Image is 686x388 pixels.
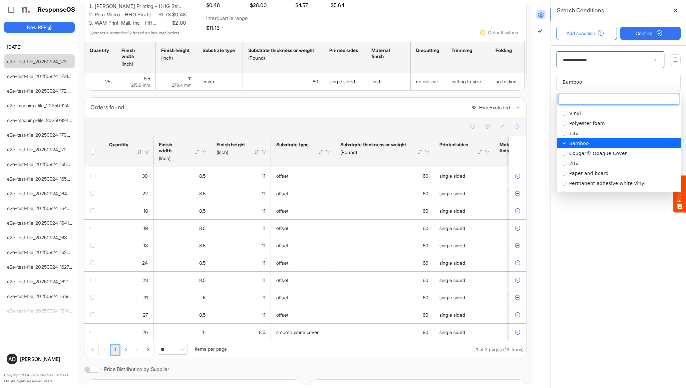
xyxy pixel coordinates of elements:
[263,295,265,300] span: 9
[434,323,494,341] td: single sided is template cell Column Header httpsnorthellcomontologiesmapping-rulesmanufacturingh...
[261,149,267,155] div: Filter Icon
[144,76,150,81] span: 8.5
[494,219,557,237] td: is template cell Column Header httpsnorthellcomontologiesmapping-rulesmanufacturinghassubstratefi...
[335,219,434,237] td: 60 is template cell Column Header httpsnorthellcomontologiesmapping-rulesmaterialhasmaterialthick...
[514,329,521,336] button: Exclude
[556,27,617,40] button: Add condition
[366,73,411,90] td: finsh is template cell Column Header httpsnorthellcomontologiesmapping-rulesmanufacturinghassubst...
[84,254,104,271] td: checkbox
[95,19,186,27] li: WAM Print-Mail, Inc - HH…
[439,142,468,148] div: Printed sides
[7,191,74,196] a: e2e-test-file_20250924_164712
[673,176,686,213] button: Feedback
[569,191,582,196] span: 130#
[495,47,517,53] div: Folding
[206,15,248,22] h6: Interquartile range
[202,329,206,335] span: 11
[104,306,153,323] td: 27 is template cell Column Header httpsnorthellcomontologiesmapping-rulesorderhasquantity
[439,191,465,196] span: single sided
[423,295,428,300] span: 60
[423,225,428,231] span: 60
[199,277,206,283] span: 8.5
[104,289,153,306] td: 31 is template cell Column Header httpsnorthellcomontologiesmapping-rulesorderhasquantity
[105,79,110,84] span: 25
[276,225,288,231] span: offset
[262,260,265,266] span: 11
[206,25,248,31] h5: $11.13
[371,47,403,59] div: Material finish
[560,77,563,78] input: multiselect
[276,277,288,283] span: offset
[142,329,148,335] span: 26
[499,142,532,154] div: Material finish
[262,173,265,179] span: 11
[4,22,75,33] button: New RFP
[87,343,99,355] div: Go to first page
[340,142,408,148] div: Substrate thickness or weight
[99,343,110,355] div: Go to previous page
[104,323,153,341] td: 26 is template cell Column Header httpsnorthellcomontologiesmapping-rulesorderhasquantity
[203,295,206,300] span: 6
[262,243,265,248] span: 11
[331,2,359,8] h5: $5.64
[329,47,358,53] div: Printed sides
[7,293,74,299] a: e2e-test-file_20250924_161957
[18,3,32,16] img: Northell
[262,312,265,318] span: 11
[509,323,528,341] td: 74b25e9e-7198-4678-a4fa-ca1e4be75599 is template cell Column Header
[509,167,528,185] td: e398c8c4-73a1-49a4-8dc4-5e3d4e27171d is template cell Column Header
[569,151,627,156] span: Cougar® Opaque Cover
[153,237,211,254] td: 8.5 is template cell Column Header httpsnorthellcomontologiesmapping-rulesmeasurementhasfinishsiz...
[494,271,557,289] td: is template cell Column Header httpsnorthellcomontologiesmapping-rulesmanufacturinghassubstratefi...
[161,55,190,61] div: (Inch)
[132,343,143,355] div: Go to next page
[199,312,206,318] span: 8.5
[509,202,528,219] td: 578e6e2c-72e4-4ee0-a263-79f7f88fa8c4 is template cell Column Header
[4,43,75,51] h6: [DATE]
[7,88,74,94] a: e2e-test-file_20250924_172913
[620,27,681,40] button: Confirm
[153,306,211,323] td: 8.5 is template cell Column Header httpsnorthellcomontologiesmapping-rulesmeasurementhasfinishsiz...
[276,295,288,300] span: offset
[211,289,271,306] td: 9 is template cell Column Header httpsnorthellcomontologiesmapping-rulesmeasurementhasfinishsizeh...
[271,202,335,219] td: offset is template cell Column Header httpsnorthellcomontologiesmapping-rulesmaterialhassubstrate...
[423,208,428,214] span: 60
[84,219,104,237] td: checkbox
[211,202,271,219] td: 11 is template cell Column Header httpsnorthellcomontologiesmapping-rulesmeasurementhasfinishsize...
[195,346,227,352] span: Items per page
[243,73,324,90] td: 80 is template cell Column Header httpsnorthellcomontologiesmapping-rulesmaterialhasmaterialthick...
[423,243,428,248] span: 60
[569,131,579,136] span: 13#
[7,117,85,123] a: e2e-mapping-file_20250924_172435
[104,185,153,202] td: 22 is template cell Column Header httpsnorthellcomontologiesmapping-rulesorderhasquantity
[153,271,211,289] td: 8.5 is template cell Column Header httpsnorthellcomontologiesmapping-rulesmeasurementhasfinishsiz...
[271,237,335,254] td: offset is template cell Column Header httpsnorthellcomontologiesmapping-rulesmaterialhassubstrate...
[159,155,186,161] div: (Inch)
[84,323,104,341] td: checkbox
[439,208,465,214] span: single sided
[143,312,148,318] span: 27
[446,73,490,90] td: cutting to size is template cell Column Header httpsnorthellcomontologiesmapping-rulesmanufacturi...
[514,277,521,284] button: Exclude
[95,2,186,11] li: [PERSON_NAME] Printing - HHG Str…
[514,294,521,301] button: Exclude
[121,47,148,59] div: Finish width
[423,329,428,335] span: 80
[206,2,238,8] h5: $0.48
[434,306,494,323] td: single sided is template cell Column Header httpsnorthellcomontologiesmapping-rulesmanufacturingh...
[153,254,211,271] td: 8.5 is template cell Column Header httpsnorthellcomontologiesmapping-rulesmeasurementhasfinishsiz...
[211,185,271,202] td: 11 is template cell Column Header httpsnorthellcomontologiesmapping-rulesmeasurementhasfinishsize...
[20,357,72,362] div: [PERSON_NAME]
[276,243,288,248] span: offset
[159,142,186,154] div: Finish width
[211,323,271,341] td: 8.5 is template cell Column Header httpsnorthellcomontologiesmapping-rulesmeasurementhasfinishsiz...
[271,323,335,341] td: smooth white cover is template cell Column Header httpsnorthellcomontologiesmapping-rulesmaterial...
[335,306,434,323] td: 60 is template cell Column Header httpsnorthellcomontologiesmapping-rulesmaterialhasmaterialthick...
[153,289,211,306] td: 6 is template cell Column Header httpsnorthellcomontologiesmapping-rulesmeasurementhasfinishsizew...
[276,260,288,266] span: offset
[569,121,605,126] span: Polyester foam
[494,323,557,341] td: is template cell Column Header httpsnorthellcomontologiesmapping-rulesmanufacturinghassubstratefi...
[104,167,153,185] td: 30 is template cell Column Header httpsnorthellcomontologiesmapping-rulesorderhasquantity
[569,141,589,146] span: Bamboo
[509,271,528,289] td: 902b87d9-b6e1-44de-9f81-52d1b25ae59b is template cell Column Header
